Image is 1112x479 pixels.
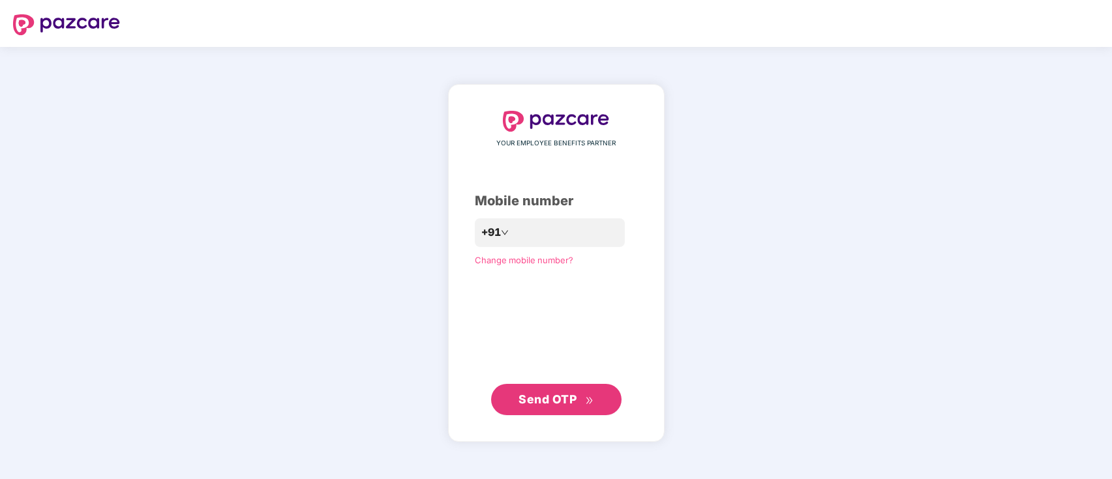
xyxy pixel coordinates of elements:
[475,191,638,211] div: Mobile number
[585,396,594,405] span: double-right
[503,111,610,132] img: logo
[475,255,573,265] a: Change mobile number?
[13,14,120,35] img: logo
[481,224,501,240] span: +91
[491,384,622,415] button: Send OTPdouble-right
[496,138,616,149] span: YOUR EMPLOYEE BENEFITS PARTNER
[501,229,509,237] span: down
[518,392,577,406] span: Send OTP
